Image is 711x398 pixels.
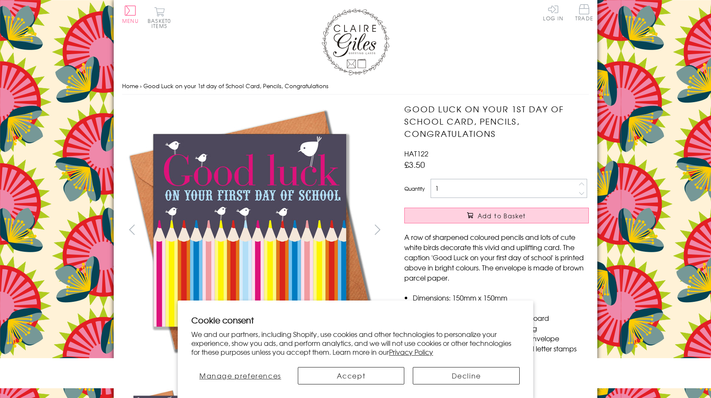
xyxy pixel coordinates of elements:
[140,82,142,90] span: ›
[413,292,589,303] li: Dimensions: 150mm x 150mm
[122,82,138,90] a: Home
[543,4,563,21] a: Log In
[413,367,520,384] button: Decline
[148,7,171,28] button: Basket0 items
[298,367,405,384] button: Accept
[122,220,141,239] button: prev
[322,8,389,75] img: Claire Giles Greetings Cards
[122,78,589,95] nav: breadcrumbs
[199,370,281,381] span: Manage preferences
[478,212,526,220] span: Add to Basket
[122,17,139,25] span: Menu
[404,208,589,223] button: Add to Basket
[404,232,589,283] p: A row of sharpened coloured pencils and lots of cute white birds decorate this vivid and upliftin...
[191,330,520,356] p: We and our partners, including Shopify, use cookies and other technologies to personalize your ex...
[389,347,433,357] a: Privacy Policy
[404,103,589,139] h1: Good Luck on your 1st day of School Card, Pencils, Congratulations
[404,159,425,170] span: £3.50
[143,82,328,90] span: Good Luck on your 1st day of School Card, Pencils, Congratulations
[191,314,520,326] h2: Cookie consent
[404,148,428,159] span: HAT122
[368,220,387,239] button: next
[122,103,377,357] img: Good Luck on your 1st day of School Card, Pencils, Congratulations
[191,367,289,384] button: Manage preferences
[575,4,593,22] a: Trade
[122,6,139,23] button: Menu
[404,185,425,192] label: Quantity
[151,17,171,30] span: 0 items
[575,4,593,21] span: Trade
